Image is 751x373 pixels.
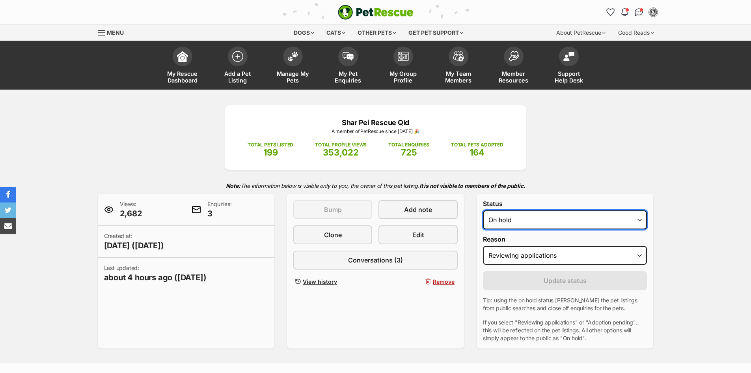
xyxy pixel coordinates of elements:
[378,225,457,244] a: Edit
[483,236,647,243] label: Reason
[323,147,359,157] span: 353,022
[343,52,354,61] img: pet-enquiries-icon-7e3ad2cf08bfb03b45e93fb7055b45f3efa6380592205ae92323e6603595dc1f.svg
[226,182,240,189] strong: Note:
[98,178,654,194] p: The information below is visible only to you, the owner of this pet listing.
[348,255,403,265] span: Conversations (3)
[619,6,631,19] button: Notifications
[330,70,366,84] span: My Pet Enquiries
[177,51,188,62] img: dashboard-icon-eb2f2d2d3e046f16d808141f083e7271f6b2e854fb5c12c21221c1fb7104beca.svg
[453,51,464,62] img: team-members-icon-5396bd8760b3fe7c0b43da4ab00e1e3bb1a5d9ba89233759b79545d2d3fc5d0d.svg
[388,141,429,148] p: TOTAL ENQUIRIES
[431,43,486,90] a: My Team Members
[544,276,587,285] span: Update status
[338,5,414,20] img: logo-e224e6f780fb5917bec1dbf3a21bbac754714ae5b6737aabdf751b685950b380.svg
[398,52,409,61] img: group-profile-icon-3fa3cf56718a62981997c0bc7e787c4b2cf8bcc04b72c1350f741eb67cf2f40e.svg
[275,70,311,84] span: Manage My Pets
[412,230,424,240] span: Edit
[441,70,476,84] span: My Team Members
[104,240,164,251] span: [DATE] ([DATE])
[649,8,657,16] img: Lorraine Saunders profile pic
[237,128,514,135] p: A member of PetRescue since [DATE] 🎉
[104,232,164,251] p: Created at:
[165,70,200,84] span: My Rescue Dashboard
[220,70,255,84] span: Add a Pet Listing
[104,264,207,283] p: Last updated:
[293,251,458,270] a: Conversations (3)
[496,70,531,84] span: Member Resources
[486,43,541,90] a: Member Resources
[293,200,372,219] button: Bump
[237,117,514,128] p: Shar Pei Rescue Qld
[376,43,431,90] a: My Group Profile
[419,182,526,189] strong: It is not visible to members of the public.
[104,272,207,283] span: about 4 hours ago ([DATE])
[635,8,643,16] img: chat-41dd97257d64d25036548639549fe6c8038ab92f7586957e7f3b1b290dea8141.svg
[483,271,647,290] button: Update status
[324,230,342,240] span: Clone
[386,70,421,84] span: My Group Profile
[120,200,142,219] p: Views:
[315,141,367,148] p: TOTAL PROFILE VIEWS
[604,6,660,19] ul: Account quick links
[551,25,611,41] div: About PetRescue
[287,51,298,62] img: manage-my-pets-icon-02211641906a0b7f246fdf0571729dbe1e7629f14944591b6c1af311fb30b64b.svg
[541,43,596,90] a: Support Help Desk
[321,25,351,41] div: Cats
[483,200,647,207] label: Status
[107,29,124,36] span: Menu
[403,25,469,41] div: Get pet support
[303,277,337,286] span: View history
[324,205,342,214] span: Bump
[451,141,503,148] p: TOTAL PETS ADOPTED
[232,51,243,62] img: add-pet-listing-icon-0afa8454b4691262ce3f59096e99ab1cd57d4a30225e0717b998d2c9b9846f56.svg
[563,52,574,61] img: help-desk-icon-fdf02630f3aa405de69fd3d07c3f3aa587a6932b1a1747fa1d2bba05be0121f9.svg
[401,147,417,157] span: 725
[263,147,278,157] span: 199
[155,43,210,90] a: My Rescue Dashboard
[508,51,519,62] img: member-resources-icon-8e73f808a243e03378d46382f2149f9095a855e16c252ad45f914b54edf8863c.svg
[604,6,617,19] a: Favourites
[621,8,628,16] img: notifications-46538b983faf8c2785f20acdc204bb7945ddae34d4c08c2a6579f10ce5e182be.svg
[321,43,376,90] a: My Pet Enquiries
[210,43,265,90] a: Add a Pet Listing
[613,25,660,41] div: Good Reads
[551,70,587,84] span: Support Help Desk
[433,277,455,286] span: Remove
[378,276,457,287] button: Remove
[483,296,647,312] p: Tip: using the on hold status [PERSON_NAME] the pet listings from public searches and close off e...
[265,43,321,90] a: Manage My Pets
[470,147,485,157] span: 164
[293,276,372,287] a: View history
[288,25,320,41] div: Dogs
[207,208,231,219] span: 3
[120,208,142,219] span: 2,682
[207,200,231,219] p: Enquiries:
[293,225,372,244] a: Clone
[483,319,647,342] p: If you select "Reviewing applications" or "Adoption pending", this will be reflected on the pet l...
[633,6,645,19] a: Conversations
[404,205,432,214] span: Add note
[647,6,660,19] button: My account
[352,25,402,41] div: Other pets
[378,200,457,219] a: Add note
[248,141,293,148] p: TOTAL PETS LISTED
[98,25,129,39] a: Menu
[338,5,414,20] a: PetRescue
